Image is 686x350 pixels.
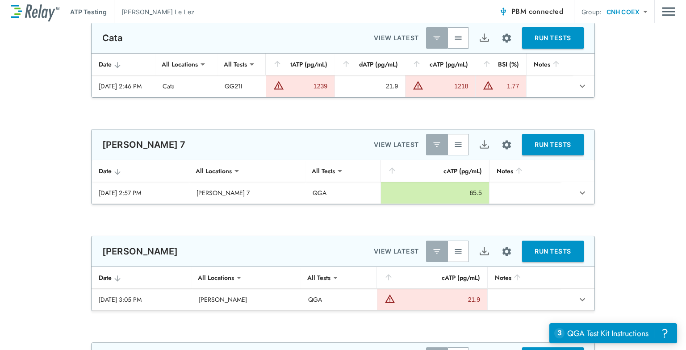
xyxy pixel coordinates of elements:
button: Main menu [662,3,675,20]
div: cATP (pg/mL) [412,59,468,70]
div: cATP (pg/mL) [384,272,480,283]
img: Warning [385,293,395,304]
td: [PERSON_NAME] [192,289,301,310]
img: LuminUltra Relay [11,2,59,21]
button: expand row [575,292,590,307]
button: expand row [575,185,590,200]
p: [PERSON_NAME] [102,246,178,257]
div: All Tests [301,269,337,287]
td: QG21I [218,75,266,97]
img: Export Icon [479,139,490,150]
div: cATP (pg/mL) [388,166,482,176]
button: Export [473,134,495,155]
div: 1239 [286,82,327,91]
div: [DATE] 2:57 PM [99,188,182,197]
p: Group: [581,7,602,17]
td: QGA [301,289,377,310]
img: Latest [432,33,441,42]
div: 21.9 [342,82,398,91]
div: dATP (pg/mL) [342,59,398,70]
div: Notes [534,59,565,70]
div: All Tests [305,162,341,180]
div: All Locations [155,55,204,73]
div: tATP (pg/mL) [273,59,327,70]
button: expand row [575,79,590,94]
img: Settings Icon [501,139,512,150]
img: Settings Icon [501,246,512,257]
img: Warning [413,80,423,91]
p: VIEW LATEST [374,246,419,257]
span: connected [529,6,564,17]
p: VIEW LATEST [374,139,419,150]
button: Export [473,241,495,262]
th: Date [92,54,155,75]
div: All Locations [189,162,238,180]
td: QGA [305,182,380,204]
div: All Locations [192,269,240,287]
button: Site setup [495,133,519,157]
p: VIEW LATEST [374,33,419,43]
th: Date [92,267,192,289]
th: Date [92,160,189,182]
div: Notes [497,166,553,176]
p: [PERSON_NAME] Le Lez [121,7,195,17]
img: Warning [483,80,494,91]
table: sticky table [92,54,594,97]
img: View All [454,140,463,149]
div: All Tests [218,55,253,73]
img: View All [454,33,463,42]
button: Site setup [495,240,519,263]
div: 1.77 [496,82,519,91]
p: ATP Testing [70,7,107,17]
img: Export Icon [479,246,490,257]
table: sticky table [92,267,594,311]
div: BSI (%) [482,59,519,70]
img: Export Icon [479,33,490,44]
table: sticky table [92,160,594,204]
img: Connected Icon [499,7,508,16]
div: 21.9 [397,295,480,304]
div: [DATE] 2:46 PM [99,82,148,91]
img: Drawer Icon [662,3,675,20]
img: Latest [432,140,441,149]
button: RUN TESTS [522,241,584,262]
img: View All [454,247,463,256]
button: RUN TESTS [522,27,584,49]
div: 65.5 [388,188,482,197]
button: Export [473,27,495,49]
div: [DATE] 3:05 PM [99,295,184,304]
button: PBM connected [495,3,567,21]
td: Cata [155,75,218,97]
iframe: Resource center [549,323,677,343]
button: Site setup [495,26,519,50]
div: 1218 [426,82,468,91]
div: Notes [495,272,553,283]
p: [PERSON_NAME] 7 [102,139,185,150]
img: Settings Icon [501,33,512,44]
p: Cata [102,33,123,43]
td: [PERSON_NAME] 7 [189,182,305,204]
img: Warning [273,80,284,91]
button: RUN TESTS [522,134,584,155]
img: Latest [432,247,441,256]
span: PBM [511,5,563,18]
